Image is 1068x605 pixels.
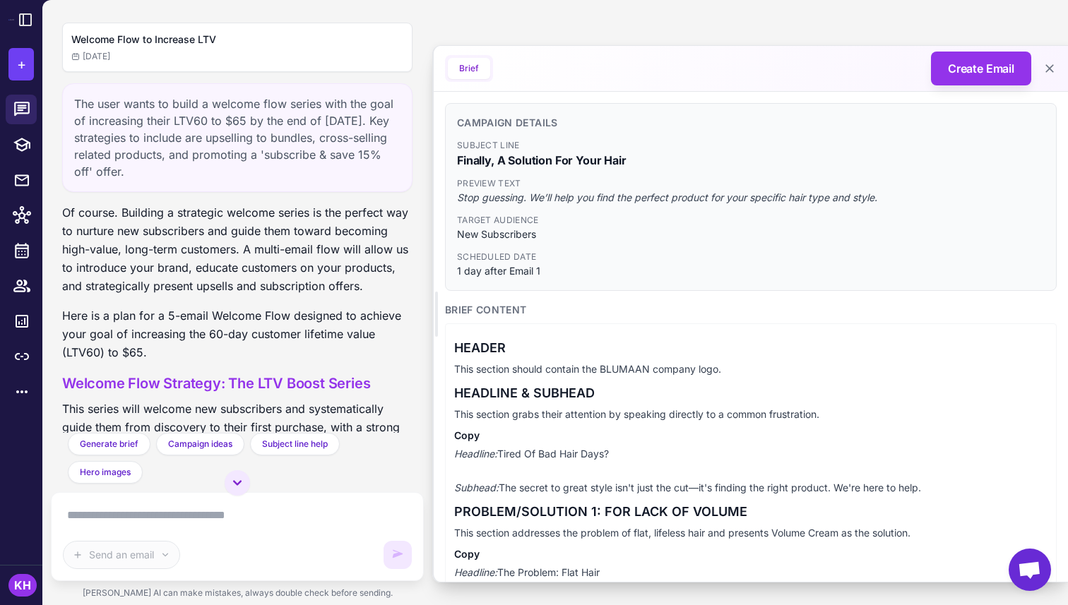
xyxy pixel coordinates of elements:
[454,547,1048,561] h4: Copy
[8,574,37,597] div: KH
[448,58,490,79] button: Brief
[68,433,150,455] button: Generate brief
[8,48,34,80] button: +
[445,302,1057,318] h3: Brief Content
[168,438,232,450] span: Campaign ideas
[262,438,328,450] span: Subject line help
[948,60,1014,77] span: Create Email
[62,203,413,295] p: Of course. Building a strategic welcome series is the perfect way to nurture new subscribers and ...
[457,177,1045,190] span: Preview Text
[62,83,413,192] div: The user wants to build a welcome flow series with the goal of increasing their LTV60 to $65 by t...
[1009,549,1051,591] a: Open chat
[80,438,138,450] span: Generate brief
[80,466,131,479] span: Hero images
[71,50,110,63] span: [DATE]
[457,190,1045,205] span: Stop guessing. We’ll help you find the perfect product for your specific hair type and style.
[71,32,403,47] h2: Welcome Flow to Increase LTV
[17,54,26,75] span: +
[454,406,1048,423] p: This section grabs their attention by speaking directly to a common frustration.
[454,502,1048,522] h3: PROBLEM/SOLUTION 1: FOR LACK OF VOLUME
[62,373,413,394] h3: Welcome Flow Strategy: The LTV Boost Series
[454,429,1048,443] h4: Copy
[454,525,1048,541] p: This section addresses the problem of flat, lifeless hair and presents Volume Cream as the solution.
[454,481,499,493] em: Subhead:
[457,214,1045,227] span: Target Audience
[457,263,1045,279] span: 1 day after Email 1
[68,461,143,484] button: Hero images
[457,152,1045,169] span: Finally, A Solution For Your Hair
[454,338,1048,358] h3: HEADER
[454,445,1048,496] p: Tired Of Bad Hair Days? The secret to great style isn't just the cut—it's finding the right produ...
[454,566,497,578] em: Headline:
[454,383,1048,403] h3: HEADLINE & SUBHEAD
[62,400,413,455] p: This series will welcome new subscribers and systematically guide them from discovery to their fi...
[156,433,244,455] button: Campaign ideas
[250,433,340,455] button: Subject line help
[51,581,424,605] div: [PERSON_NAME] AI can make mistakes, always double check before sending.
[62,306,413,361] p: Here is a plan for a 5-email Welcome Flow designed to achieve your goal of increasing the 60-day ...
[8,19,14,20] img: Raleon Logo
[931,52,1031,85] button: Create Email
[457,139,1045,152] span: Subject Line
[63,541,180,569] button: Send an email
[454,448,497,460] em: Headline:
[454,361,1048,378] p: This section should contain the BLUMAAN company logo.
[457,227,1045,242] span: New Subscribers
[457,251,1045,263] span: Scheduled Date
[457,115,1045,131] h3: Campaign Details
